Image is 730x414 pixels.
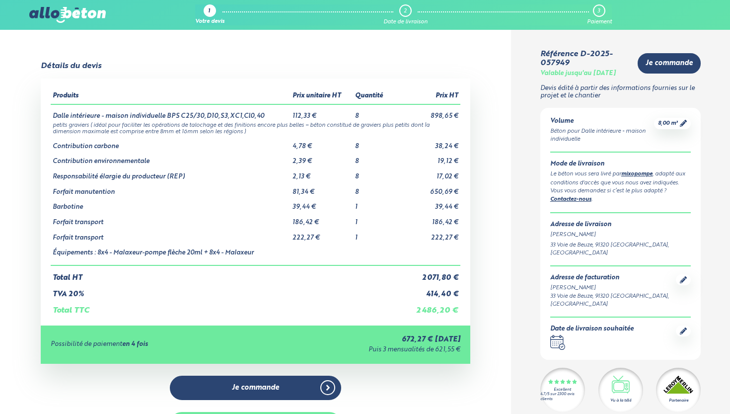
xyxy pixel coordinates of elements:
[540,50,630,68] div: Référence D-2025-057949
[540,85,701,99] p: Devis édité à partir des informations fournies sur le projet et le chantier
[51,181,290,196] td: Forfait manutention
[610,398,631,404] div: Vu à la télé
[51,242,290,265] td: Équipements : 8x4 - Malaxeur-pompe flèche 20ml + 8x4 - Malaxeur
[353,150,397,166] td: 8
[404,8,407,14] div: 2
[397,150,460,166] td: 19,12 €
[51,227,290,242] td: Forfait transport
[397,211,460,227] td: 186,42 €
[550,187,691,204] div: Vous vous demandez si c’est le plus adapté ? .
[353,135,397,151] td: 8
[291,104,354,120] td: 112,33 €
[291,181,354,196] td: 81,34 €
[208,8,210,15] div: 1
[397,166,460,181] td: 17,02 €
[291,166,354,181] td: 2,13 €
[646,59,693,68] span: Je commande
[638,53,701,74] a: Je commande
[51,166,290,181] td: Responsabilité élargie du producteur (REP)
[51,150,290,166] td: Contribution environnementale
[397,135,460,151] td: 38,24 €
[550,170,691,187] div: Le béton vous sera livré par , adapté aux conditions d'accès que vous nous avez indiquées.
[397,104,460,120] td: 898,65 €
[122,341,148,347] strong: en 4 fois
[397,298,460,315] td: 2 486,20 €
[550,284,676,292] div: [PERSON_NAME]
[291,150,354,166] td: 2,39 €
[550,274,676,282] div: Adresse de facturation
[51,120,460,135] td: petits graviers ( idéal pour faciliter les opérations de talochage et des finitions encore plus b...
[51,282,397,299] td: TVA 20%
[195,19,224,25] div: Votre devis
[353,211,397,227] td: 1
[642,375,719,403] iframe: Help widget launcher
[550,161,691,168] div: Mode de livraison
[51,211,290,227] td: Forfait transport
[51,104,290,120] td: Dalle intérieure - maison individuelle BPS C25/30,D10,S3,XC1,Cl0,40
[383,4,428,25] a: 2 Date de livraison
[397,181,460,196] td: 650,69 €
[587,19,612,25] div: Paiement
[550,326,634,333] div: Date de livraison souhaitée
[51,88,290,104] th: Produits
[51,298,397,315] td: Total TTC
[353,104,397,120] td: 8
[291,227,354,242] td: 222,27 €
[353,166,397,181] td: 8
[353,181,397,196] td: 8
[550,292,676,309] div: 33 Voie de Beuze, 91320 [GEOGRAPHIC_DATA], [GEOGRAPHIC_DATA]
[397,265,460,282] td: 2 071,80 €
[291,88,354,104] th: Prix unitaire HT
[291,196,354,211] td: 39,44 €
[291,135,354,151] td: 4,78 €
[51,341,261,348] div: Possibilité de paiement
[353,227,397,242] td: 1
[587,4,612,25] a: 3 Paiement
[291,211,354,227] td: 186,42 €
[51,196,290,211] td: Barbotine
[550,231,691,239] div: [PERSON_NAME]
[550,197,591,202] a: Contactez-nous
[261,335,460,344] div: 672,27 € [DATE]
[550,221,691,229] div: Adresse de livraison
[397,282,460,299] td: 414,40 €
[51,265,397,282] td: Total HT
[397,196,460,211] td: 39,44 €
[41,62,101,71] div: Détails du devis
[353,88,397,104] th: Quantité
[383,19,428,25] div: Date de livraison
[29,7,106,23] img: allobéton
[397,88,460,104] th: Prix HT
[554,388,571,392] div: Excellent
[170,376,342,400] a: Je commande
[597,8,600,14] div: 3
[51,135,290,151] td: Contribution carbone
[261,346,460,354] div: Puis 3 mensualités de 621,55 €
[232,384,279,392] span: Je commande
[621,171,653,177] a: mixopompe
[540,392,585,401] div: 4.7/5 sur 2300 avis clients
[195,4,224,25] a: 1 Votre devis
[550,241,691,258] div: 33 Voie de Beuze, 91320 [GEOGRAPHIC_DATA], [GEOGRAPHIC_DATA]
[550,118,654,125] div: Volume
[550,127,654,144] div: Béton pour Dalle intérieure - maison individuelle
[353,196,397,211] td: 1
[540,70,616,78] div: Valable jusqu'au [DATE]
[397,227,460,242] td: 222,27 €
